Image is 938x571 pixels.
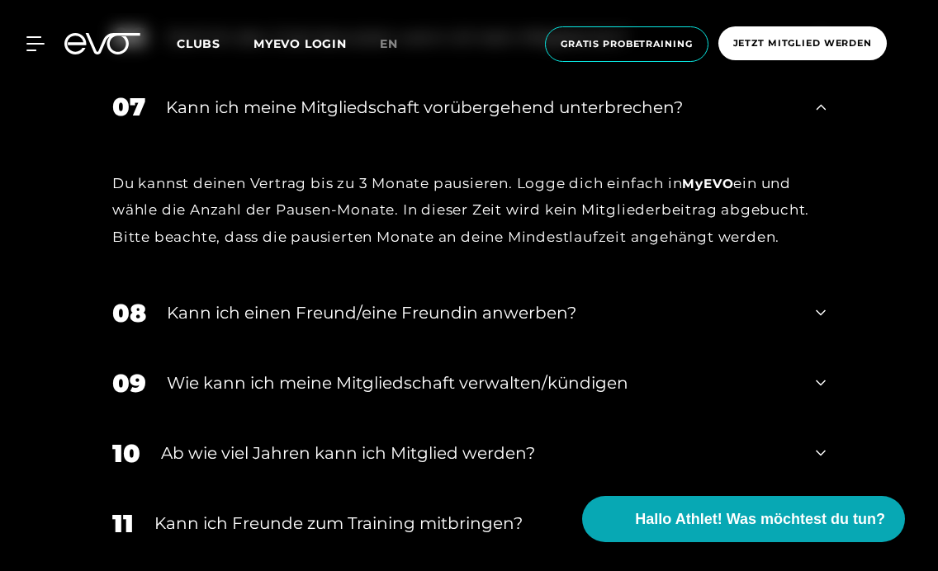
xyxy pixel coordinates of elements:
[713,26,892,62] a: Jetzt Mitglied werden
[112,295,146,332] div: 08
[112,170,826,250] div: Du kannst deinen Vertrag bis zu 3 Monate pausieren. Logge dich einfach in ein und wähle die Anzah...
[380,35,418,54] a: en
[112,88,145,125] div: 07
[177,36,220,51] span: Clubs
[682,176,733,191] a: MyEVO
[380,36,398,51] span: en
[540,26,713,62] a: Gratis Probetraining
[154,511,795,536] div: Kann ich Freunde zum Training mitbringen?
[635,508,885,531] span: Hallo Athlet! Was möchtest du tun?
[582,496,905,542] button: Hallo Athlet! Was möchtest du tun?
[167,370,795,395] div: Wie kann ich meine Mitgliedschaft verwalten/kündigen
[161,441,795,465] div: Ab wie viel Jahren kann ich Mitglied werden?
[167,300,795,325] div: Kann ich einen Freund/eine Freundin anwerben?
[733,36,872,50] span: Jetzt Mitglied werden
[253,36,347,51] a: MYEVO LOGIN
[561,37,693,51] span: Gratis Probetraining
[166,95,795,120] div: Kann ich meine Mitgliedschaft vorübergehend unterbrechen?
[112,435,140,472] div: 10
[112,505,134,542] div: 11
[112,365,146,402] div: 09
[177,35,253,51] a: Clubs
